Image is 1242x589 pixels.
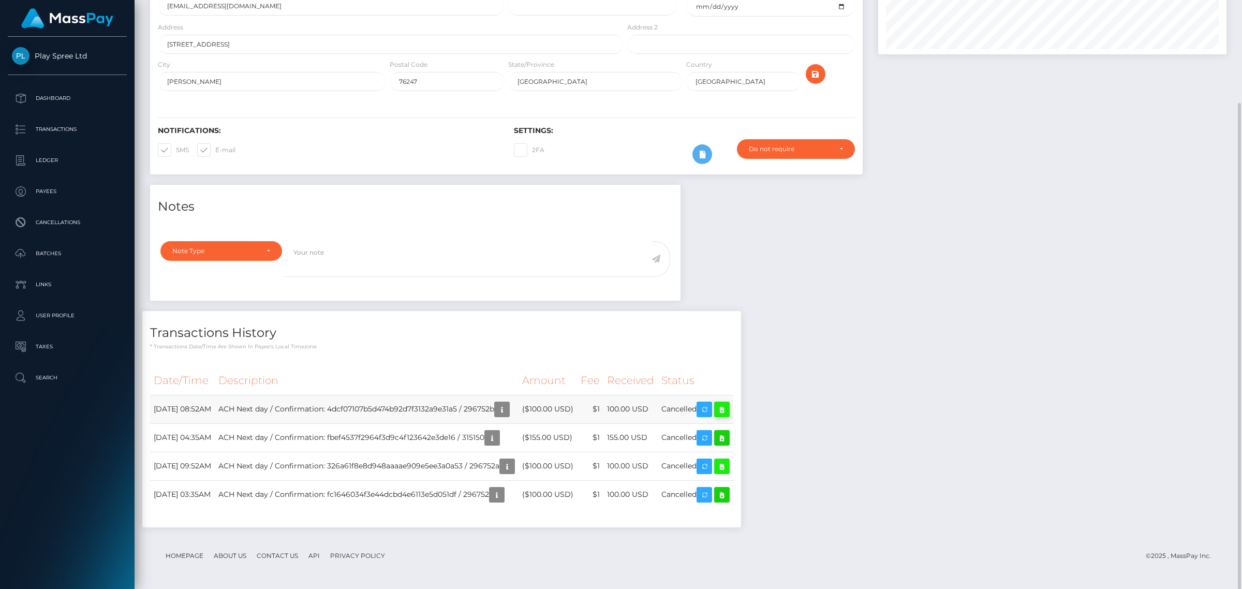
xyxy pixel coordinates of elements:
img: MassPay Logo [21,8,113,28]
label: 2FA [514,143,544,157]
p: Taxes [12,339,123,355]
label: SMS [158,143,189,157]
label: Address 2 [627,23,658,32]
h6: Settings: [514,126,854,135]
div: © 2025 , MassPay Inc. [1146,550,1219,562]
p: User Profile [12,308,123,323]
span: Play Spree Ltd [8,51,127,61]
p: Transactions [12,122,123,137]
label: Postal Code [390,60,427,69]
a: Cancellations [8,210,127,235]
td: [DATE] 03:35AM [150,480,215,509]
th: Date/Time [150,366,215,395]
td: 155.00 USD [603,423,658,452]
img: Play Spree Ltd [12,47,29,65]
th: Description [215,366,519,395]
td: [DATE] 08:52AM [150,395,215,423]
p: Batches [12,246,123,261]
label: E-mail [197,143,235,157]
p: * Transactions date/time are shown in payee's local timezone [150,343,733,350]
a: Ledger [8,148,127,173]
td: ($155.00 USD) [519,423,577,452]
th: Amount [519,366,577,395]
a: Privacy Policy [326,548,389,564]
a: User Profile [8,303,127,329]
td: $1 [577,423,603,452]
p: Payees [12,184,123,199]
td: ACH Next day / Confirmation: 4dcf07107b5d474b92d7f3132a9e31a5 / 296752b [215,395,519,423]
td: $1 [577,480,603,509]
td: Cancelled [658,423,733,452]
td: ACH Next day / Confirmation: 326a61f8e8d948aaaae909e5ee3a0a53 / 296752a [215,452,519,480]
td: 100.00 USD [603,395,658,423]
a: Links [8,272,127,298]
a: Dashboard [8,85,127,111]
p: Links [12,277,123,292]
a: Homepage [161,548,208,564]
div: Do not require [749,145,831,153]
a: Payees [8,179,127,204]
th: Received [603,366,658,395]
td: $1 [577,395,603,423]
td: 100.00 USD [603,480,658,509]
p: Ledger [12,153,123,168]
td: ACH Next day / Confirmation: fbef4537f2964f3d9c4f123642e3de16 / 315150 [215,423,519,452]
p: Dashboard [12,91,123,106]
th: Status [658,366,733,395]
p: Search [12,370,123,386]
td: ($100.00 USD) [519,480,577,509]
a: API [304,548,324,564]
h6: Notifications: [158,126,498,135]
td: 100.00 USD [603,452,658,480]
a: Contact Us [253,548,302,564]
td: Cancelled [658,395,733,423]
td: ACH Next day / Confirmation: fc1646034f3e44dcbd4e6113e5d051df / 296752 [215,480,519,509]
button: Do not require [737,139,855,159]
td: ($100.00 USD) [519,395,577,423]
a: Search [8,365,127,391]
td: Cancelled [658,452,733,480]
p: Cancellations [12,215,123,230]
div: Note Type [172,247,258,255]
a: About Us [210,548,250,564]
td: [DATE] 04:35AM [150,423,215,452]
h4: Transactions History [150,324,733,342]
label: City [158,60,170,69]
button: Note Type [160,241,282,261]
td: ($100.00 USD) [519,452,577,480]
h4: Notes [158,198,673,216]
label: Address [158,23,183,32]
a: Transactions [8,116,127,142]
th: Fee [577,366,603,395]
a: Batches [8,241,127,267]
a: Taxes [8,334,127,360]
td: $1 [577,452,603,480]
label: State/Province [508,60,554,69]
td: [DATE] 09:52AM [150,452,215,480]
label: Country [686,60,712,69]
td: Cancelled [658,480,733,509]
